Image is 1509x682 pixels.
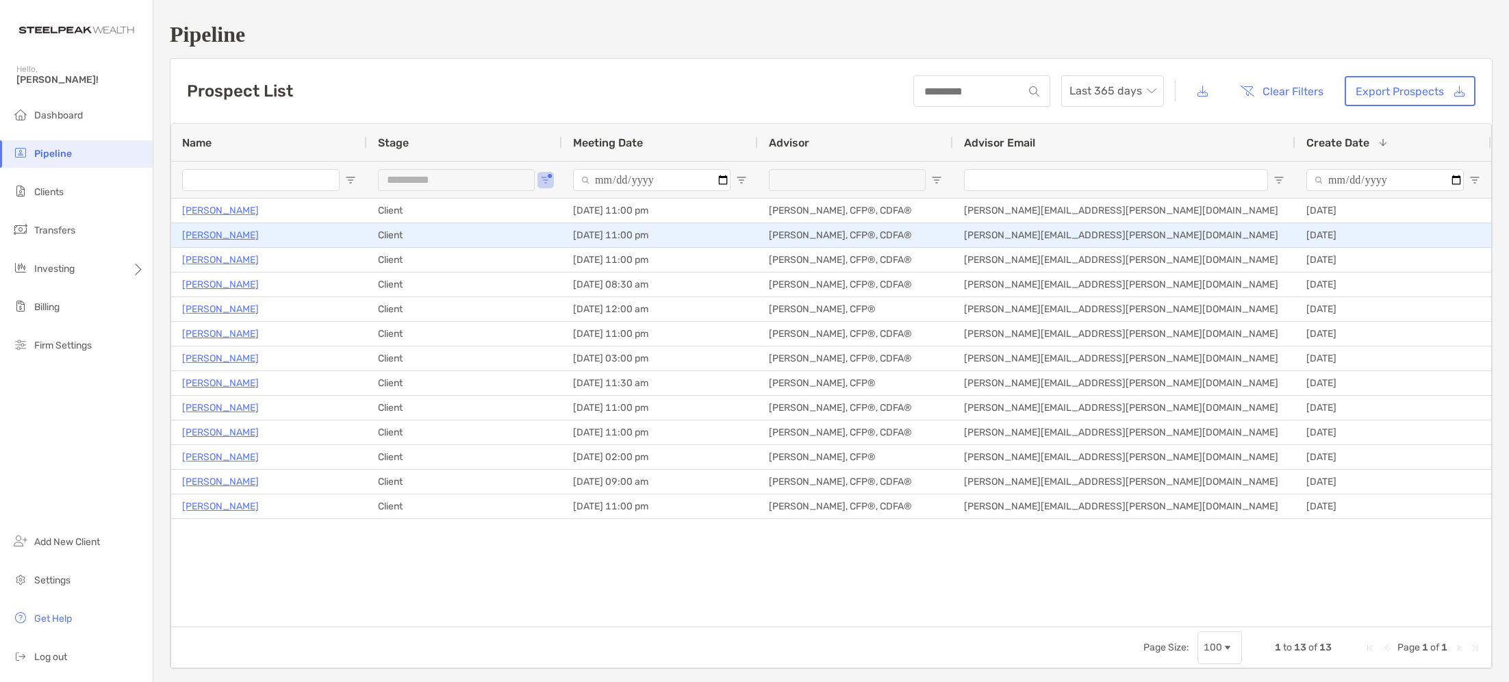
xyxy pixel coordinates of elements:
[758,346,953,370] div: [PERSON_NAME], CFP®, CDFA®
[758,420,953,444] div: [PERSON_NAME], CFP®, CDFA®
[1230,76,1334,106] button: Clear Filters
[1197,631,1242,664] div: Page Size
[1295,346,1491,370] div: [DATE]
[34,613,72,624] span: Get Help
[1143,642,1189,653] div: Page Size:
[182,251,259,268] a: [PERSON_NAME]
[953,420,1295,444] div: [PERSON_NAME][EMAIL_ADDRESS][PERSON_NAME][DOMAIN_NAME]
[182,424,259,441] a: [PERSON_NAME]
[573,169,731,191] input: Meeting Date Filter Input
[562,396,758,420] div: [DATE] 11:00 pm
[345,175,356,186] button: Open Filter Menu
[1295,297,1491,321] div: [DATE]
[953,199,1295,223] div: [PERSON_NAME][EMAIL_ADDRESS][PERSON_NAME][DOMAIN_NAME]
[182,169,340,191] input: Name Filter Input
[378,136,409,149] span: Stage
[562,297,758,321] div: [DATE] 12:00 am
[953,470,1295,494] div: [PERSON_NAME][EMAIL_ADDRESS][PERSON_NAME][DOMAIN_NAME]
[34,186,64,198] span: Clients
[562,199,758,223] div: [DATE] 11:00 pm
[1283,642,1292,653] span: to
[758,297,953,321] div: [PERSON_NAME], CFP®
[931,175,942,186] button: Open Filter Menu
[34,110,83,121] span: Dashboard
[367,223,562,247] div: Client
[964,169,1268,191] input: Advisor Email Filter Input
[1365,642,1375,653] div: First Page
[1295,248,1491,272] div: [DATE]
[953,273,1295,296] div: [PERSON_NAME][EMAIL_ADDRESS][PERSON_NAME][DOMAIN_NAME]
[953,346,1295,370] div: [PERSON_NAME][EMAIL_ADDRESS][PERSON_NAME][DOMAIN_NAME]
[1295,445,1491,469] div: [DATE]
[367,371,562,395] div: Client
[182,498,259,515] a: [PERSON_NAME]
[182,399,259,416] a: [PERSON_NAME]
[758,273,953,296] div: [PERSON_NAME], CFP®, CDFA®
[182,276,259,293] a: [PERSON_NAME]
[1430,642,1439,653] span: of
[758,199,953,223] div: [PERSON_NAME], CFP®, CDFA®
[1295,371,1491,395] div: [DATE]
[758,396,953,420] div: [PERSON_NAME], CFP®, CDFA®
[367,199,562,223] div: Client
[34,574,71,586] span: Settings
[12,260,29,276] img: investing icon
[1029,86,1039,97] img: input icon
[562,494,758,518] div: [DATE] 11:00 pm
[1306,169,1464,191] input: Create Date Filter Input
[573,136,643,149] span: Meeting Date
[953,396,1295,420] div: [PERSON_NAME][EMAIL_ADDRESS][PERSON_NAME][DOMAIN_NAME]
[367,470,562,494] div: Client
[758,371,953,395] div: [PERSON_NAME], CFP®
[170,22,1493,47] h1: Pipeline
[964,136,1035,149] span: Advisor Email
[34,301,60,313] span: Billing
[12,336,29,353] img: firm-settings icon
[758,470,953,494] div: [PERSON_NAME], CFP®, CDFA®
[953,248,1295,272] div: [PERSON_NAME][EMAIL_ADDRESS][PERSON_NAME][DOMAIN_NAME]
[1295,470,1491,494] div: [DATE]
[1306,136,1369,149] span: Create Date
[182,301,259,318] a: [PERSON_NAME]
[34,536,100,548] span: Add New Client
[758,223,953,247] div: [PERSON_NAME], CFP®, CDFA®
[12,571,29,588] img: settings icon
[182,227,259,244] a: [PERSON_NAME]
[1294,642,1306,653] span: 13
[758,322,953,346] div: [PERSON_NAME], CFP®, CDFA®
[540,175,551,186] button: Open Filter Menu
[1469,175,1480,186] button: Open Filter Menu
[1319,642,1332,653] span: 13
[367,494,562,518] div: Client
[34,651,67,663] span: Log out
[562,346,758,370] div: [DATE] 03:00 pm
[758,445,953,469] div: [PERSON_NAME], CFP®
[1069,76,1156,106] span: Last 365 days
[367,322,562,346] div: Client
[769,136,809,149] span: Advisor
[367,445,562,469] div: Client
[1422,642,1428,653] span: 1
[1275,642,1281,653] span: 1
[367,396,562,420] div: Client
[562,470,758,494] div: [DATE] 09:00 am
[34,340,92,351] span: Firm Settings
[1204,642,1222,653] div: 100
[12,648,29,664] img: logout icon
[1295,420,1491,444] div: [DATE]
[1295,322,1491,346] div: [DATE]
[187,81,293,101] h3: Prospect List
[1295,199,1491,223] div: [DATE]
[34,263,75,275] span: Investing
[182,325,259,342] p: [PERSON_NAME]
[12,106,29,123] img: dashboard icon
[182,202,259,219] a: [PERSON_NAME]
[562,445,758,469] div: [DATE] 02:00 pm
[182,473,259,490] p: [PERSON_NAME]
[953,297,1295,321] div: [PERSON_NAME][EMAIL_ADDRESS][PERSON_NAME][DOMAIN_NAME]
